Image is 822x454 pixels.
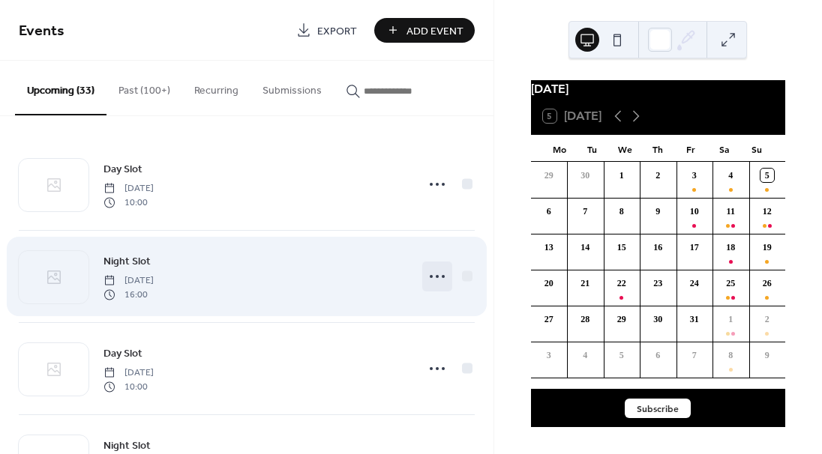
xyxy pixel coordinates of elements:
span: Night Slot [103,254,151,270]
div: 24 [688,276,701,290]
div: 6 [651,348,664,362]
div: 18 [724,240,737,254]
a: Night Slot [103,252,151,270]
div: 11 [724,205,737,218]
button: Recurring [182,61,250,114]
span: Day Slot [103,346,142,362]
div: 9 [651,205,664,218]
div: 30 [578,169,592,182]
div: 8 [724,348,737,362]
div: We [608,135,641,162]
div: [DATE] [531,80,785,98]
a: Day Slot [103,160,142,178]
span: Add Event [406,23,463,39]
div: 9 [760,348,774,362]
div: 5 [615,348,628,362]
div: 12 [760,205,774,218]
a: Night Slot [103,437,151,454]
div: 23 [651,276,664,290]
div: 7 [578,205,592,218]
div: 17 [688,240,701,254]
div: 20 [542,276,556,290]
div: 1 [724,312,737,326]
button: Submissions [250,61,334,114]
div: Sa [707,135,740,162]
div: Th [641,135,674,162]
button: Upcoming (33) [15,61,106,115]
div: 7 [688,348,701,362]
div: 22 [615,276,628,290]
div: Su [740,135,773,162]
span: Events [19,16,64,46]
div: 15 [615,240,628,254]
div: 13 [542,240,556,254]
div: 25 [724,276,737,290]
div: 5 [760,169,774,182]
span: [DATE] [103,274,154,288]
a: Day Slot [103,345,142,362]
div: Fr [674,135,707,162]
div: 10 [688,205,701,218]
span: [DATE] [103,182,154,196]
div: 4 [724,169,737,182]
div: 8 [615,205,628,218]
span: Day Slot [103,162,142,178]
div: 3 [542,348,556,362]
div: 19 [760,240,774,254]
button: Past (100+) [106,61,182,114]
div: 27 [542,312,556,326]
div: Tu [576,135,609,162]
span: 10:00 [103,380,154,393]
div: 2 [651,169,664,182]
div: Mo [543,135,576,162]
button: Subscribe [625,399,691,418]
span: Night Slot [103,438,151,454]
div: 30 [651,312,664,326]
div: 14 [578,240,592,254]
div: 21 [578,276,592,290]
span: 10:00 [103,196,154,209]
div: 6 [542,205,556,218]
button: Add Event [374,18,475,43]
div: 29 [542,169,556,182]
div: 29 [615,312,628,326]
div: 4 [578,348,592,362]
div: 26 [760,276,774,290]
span: [DATE] [103,366,154,380]
div: 28 [578,312,592,326]
span: Export [317,23,357,39]
div: 1 [615,169,628,182]
div: 16 [651,240,664,254]
div: 2 [760,312,774,326]
a: Export [285,18,368,43]
span: 16:00 [103,288,154,301]
div: 3 [688,169,701,182]
div: 31 [688,312,701,326]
